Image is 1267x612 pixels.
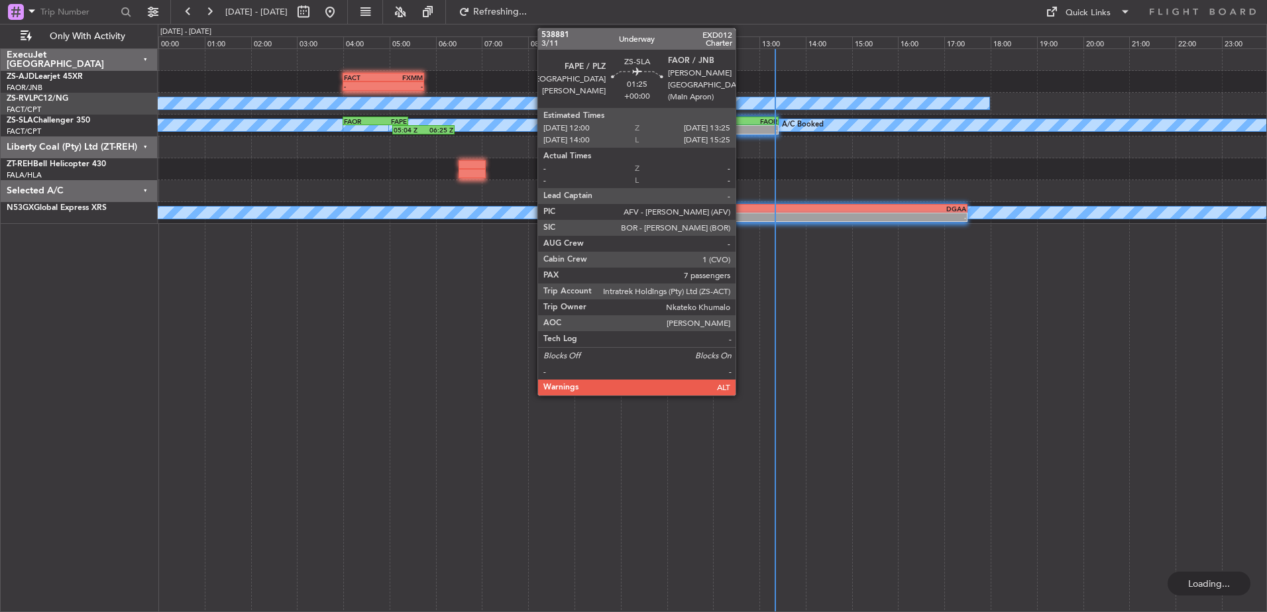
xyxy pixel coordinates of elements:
[15,26,144,47] button: Only With Activity
[991,36,1037,48] div: 18:00
[7,127,41,136] a: FACT/CPT
[601,104,645,112] div: 10:33 Z
[7,204,34,212] span: N53GX
[1039,1,1137,23] button: Quick Links
[1176,36,1222,48] div: 22:00
[714,117,745,125] div: FAPE
[7,170,42,180] a: FALA/HLA
[7,160,106,168] a: ZT-REHBell Helicopter 430
[7,160,33,168] span: ZT-REH
[34,32,140,41] span: Only With Activity
[840,205,965,213] div: DGAA
[472,7,528,17] span: Refreshing...
[852,36,899,48] div: 15:00
[944,36,991,48] div: 17:00
[667,36,714,48] div: 11:00
[528,36,575,48] div: 08:00
[690,115,732,135] div: A/C Booked
[160,26,211,38] div: [DATE] - [DATE]
[376,117,408,125] div: FAPE
[1083,36,1130,48] div: 20:00
[344,74,383,81] div: FACT
[713,36,759,48] div: 12:00
[394,126,423,134] div: 05:04 Z
[205,36,251,48] div: 01:00
[344,117,376,125] div: FAOR
[343,36,390,48] div: 04:00
[840,213,965,221] div: -
[1129,36,1176,48] div: 21:00
[759,36,806,48] div: 13:00
[621,36,667,48] div: 10:00
[7,73,34,81] span: ZS-AJD
[714,126,745,134] div: -
[423,126,453,134] div: 06:25 Z
[344,82,383,90] div: -
[1037,36,1083,48] div: 19:00
[557,104,601,112] div: 08:37 Z
[1168,572,1250,595] div: Loading...
[806,36,852,48] div: 14:00
[714,205,840,213] div: FALA
[560,95,605,103] div: SAMR
[225,6,288,18] span: [DATE] - [DATE]
[297,36,343,48] div: 03:00
[390,36,436,48] div: 05:00
[898,36,944,48] div: 16:00
[7,95,33,103] span: ZS-RVL
[605,95,650,103] div: FACT
[251,36,298,48] div: 02:00
[782,115,824,135] div: A/C Booked
[436,36,482,48] div: 06:00
[7,73,83,81] a: ZS-AJDLearjet 45XR
[7,105,41,115] a: FACT/CPT
[383,74,422,81] div: FXMM
[158,36,205,48] div: 00:00
[7,95,68,103] a: ZS-RVLPC12/NG
[7,117,90,125] a: ZS-SLAChallenger 350
[383,82,422,90] div: -
[7,117,33,125] span: ZS-SLA
[7,204,107,212] a: N53GXGlobal Express XRS
[745,126,777,134] div: -
[745,117,777,125] div: FAOR
[453,1,532,23] button: Refreshing...
[7,83,42,93] a: FAOR/JNB
[40,2,117,22] input: Trip Number
[482,36,528,48] div: 07:00
[1066,7,1111,20] div: Quick Links
[714,213,840,221] div: -
[575,36,621,48] div: 09:00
